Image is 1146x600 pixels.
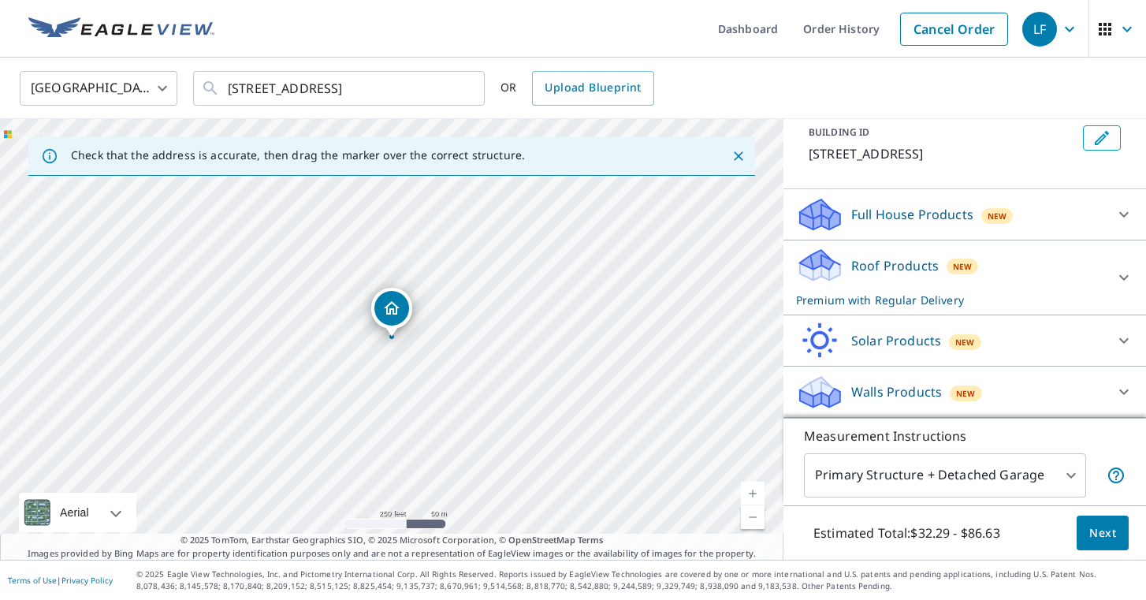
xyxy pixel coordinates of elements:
[796,373,1133,411] div: Walls ProductsNew
[55,493,94,532] div: Aerial
[804,427,1126,445] p: Measurement Instructions
[900,13,1008,46] a: Cancel Order
[8,576,113,585] p: |
[371,288,412,337] div: Dropped pin, building 1, Residential property, 585 Leather Hinge Trl Roswell, GA 30075
[228,66,452,110] input: Search by address or latitude-longitude
[180,534,604,547] span: © 2025 TomTom, Earthstar Geographics SIO, © 2025 Microsoft Corporation, ©
[741,482,765,505] a: Current Level 17, Zoom In
[71,148,525,162] p: Check that the address is accurate, then drag the marker over the correct structure.
[1107,466,1126,485] span: Your report will include the primary structure and a detached garage if one exists.
[988,210,1006,222] span: New
[500,71,654,106] div: OR
[1022,12,1057,47] div: LF
[578,534,604,546] a: Terms
[851,256,939,275] p: Roof Products
[851,331,941,350] p: Solar Products
[796,292,1105,308] p: Premium with Regular Delivery
[728,146,749,166] button: Close
[796,247,1133,308] div: Roof ProductsNewPremium with Regular Delivery
[28,17,214,41] img: EV Logo
[1083,125,1121,151] button: Edit building 1
[545,78,641,98] span: Upload Blueprint
[8,575,57,586] a: Terms of Use
[1089,524,1116,543] span: Next
[801,516,1013,550] p: Estimated Total: $32.29 - $86.63
[953,260,972,273] span: New
[809,125,869,139] p: BUILDING ID
[809,144,1077,163] p: [STREET_ADDRESS]
[851,382,942,401] p: Walls Products
[532,71,653,106] a: Upload Blueprint
[955,336,974,348] span: New
[804,453,1086,498] div: Primary Structure + Detached Garage
[1077,516,1129,551] button: Next
[508,534,575,546] a: OpenStreetMap
[136,568,1138,592] p: © 2025 Eagle View Technologies, Inc. and Pictometry International Corp. All Rights Reserved. Repo...
[61,575,113,586] a: Privacy Policy
[741,505,765,529] a: Current Level 17, Zoom Out
[19,493,136,532] div: Aerial
[851,205,973,224] p: Full House Products
[20,66,177,110] div: [GEOGRAPHIC_DATA]
[956,387,975,400] span: New
[796,196,1133,233] div: Full House ProductsNew
[796,322,1133,360] div: Solar ProductsNew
